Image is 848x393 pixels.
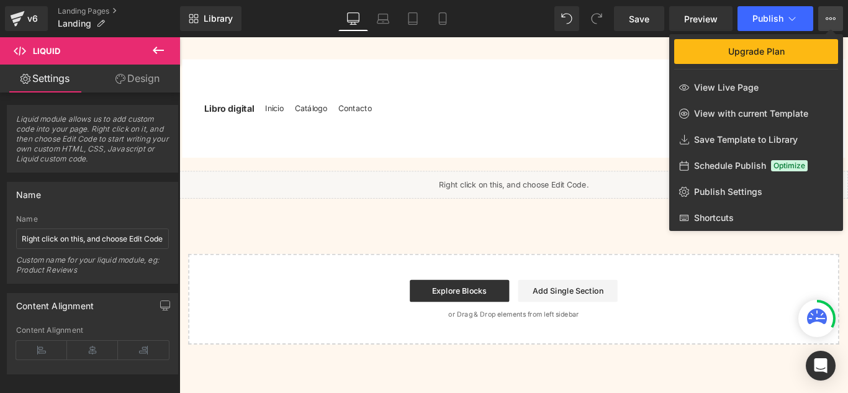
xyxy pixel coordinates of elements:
[368,6,398,31] a: Laptop
[669,6,733,31] a: Preview
[16,114,169,172] span: Liquid module allows us to add custom code into your page. Right click on it, and then choose Edi...
[694,160,766,171] span: Schedule Publish
[173,59,222,101] a: Contacto
[584,6,609,31] button: Redo
[771,160,808,171] span: Optimize
[16,215,169,224] div: Name
[338,6,368,31] a: Desktop
[696,66,723,94] button: Abrir carrito Total de artículos en el carrito: 0
[643,66,670,94] button: Abrir búsqueda
[33,46,60,56] span: Liquid
[554,6,579,31] button: Undo
[694,212,734,224] span: Shortcuts
[694,108,808,119] span: View with current Template
[669,66,696,94] button: Abrir menú de cuenta
[130,73,166,87] span: Catálogo
[25,11,40,27] div: v6
[818,6,843,31] button: Upgrade PlanView Live PageView with current TemplateSave Template to LibrarySchedule PublishOptim...
[16,326,169,335] div: Content Alignment
[179,73,216,87] span: Contacto
[398,6,428,31] a: Tablet
[694,82,759,93] span: View Live Page
[428,6,458,31] a: Mobile
[5,6,48,31] a: v6
[58,6,180,16] a: Landing Pages
[806,351,836,381] div: Open Intercom Messenger
[737,6,813,31] button: Publish
[28,73,84,88] span: Libro digital
[684,12,718,25] span: Preview
[16,294,94,311] div: Content Alignment
[694,186,762,197] span: Publish Settings
[728,47,785,56] span: Upgrade Plan
[92,65,183,93] a: Design
[90,59,124,101] a: Inicio
[28,66,84,94] a: Libro digital
[381,273,492,297] a: Add Single Section
[629,12,649,25] span: Save
[124,59,173,101] a: Catálogo
[16,255,169,283] div: Custom name for your liquid module, eg: Product Reviews
[204,13,233,24] span: Library
[694,134,798,145] span: Save Template to Library
[58,19,91,29] span: Landing
[180,6,241,31] a: New Library
[259,273,371,297] a: Explore Blocks
[96,73,117,87] span: Inicio
[30,307,721,316] p: or Drag & Drop elements from left sidebar
[752,14,783,24] span: Publish
[16,183,41,200] div: Name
